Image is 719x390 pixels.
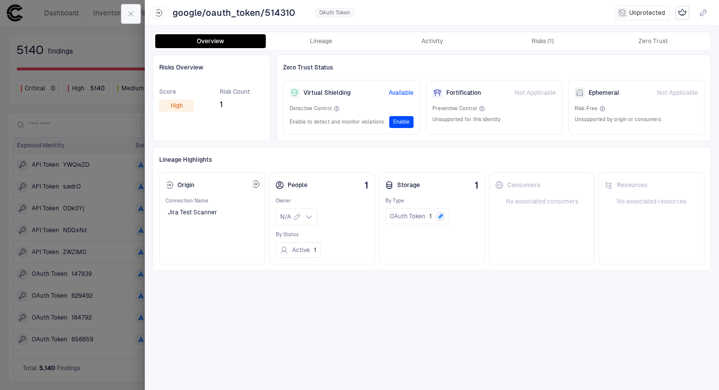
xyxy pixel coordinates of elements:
span: No associated consumers [495,197,589,205]
span: OAuth Token [319,9,350,16]
div: Lineage Highlights [159,153,705,166]
span: Available [389,89,414,97]
button: Enable [389,116,414,128]
div: Mark as Crown Jewel [675,6,689,20]
span: No associated resources [605,197,698,205]
div: Jira [437,213,443,219]
span: N/A [280,213,291,221]
button: Lineage [266,34,376,48]
button: Activity [376,34,487,48]
span: Preventive Control [432,105,477,112]
span: 1 [314,246,316,254]
span: OAuth Token [390,212,425,220]
span: 1 [475,180,479,191]
button: Active1 [276,242,321,258]
span: Enable to detect and monitor violations [290,119,384,126]
div: Origin [166,181,194,189]
span: Virtual Shielding [303,89,351,97]
span: Unsupported by origin or consumers [575,116,661,123]
div: Zero Trust Status [283,61,705,74]
div: Consumers [495,181,540,189]
div: People [276,181,307,189]
span: Ephemeral [589,89,619,97]
span: Not Applicable [515,89,556,97]
button: Overview [155,34,266,48]
span: By Type [385,197,479,204]
span: By Status [276,231,369,238]
button: google/oauth_token/514310 [171,5,309,21]
span: Fortification [446,89,481,97]
span: 1 [220,100,250,110]
span: 1 [429,212,432,220]
span: Unsupported for this identity [432,116,500,123]
div: Zero Trust [639,37,668,45]
span: Owner [276,197,369,204]
button: Jira Test Scanner [166,204,231,220]
span: Detective Control [290,105,332,112]
span: Unprotected [629,9,665,17]
div: Resources [605,181,648,189]
div: Risks Overview [159,61,264,74]
div: Storage [385,181,420,189]
span: 1 [364,180,368,191]
button: OAuth Token1 [385,208,449,224]
span: google/oauth_token/514310 [173,7,295,19]
span: Risk-Free [575,105,598,112]
span: Jira Test Scanner [168,208,217,216]
span: Not Applicable [657,89,698,97]
span: Score [159,88,194,96]
span: Connection Name [166,197,259,204]
span: High [171,102,183,110]
span: Risk Count [220,88,250,96]
div: Risks (1) [532,37,554,45]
